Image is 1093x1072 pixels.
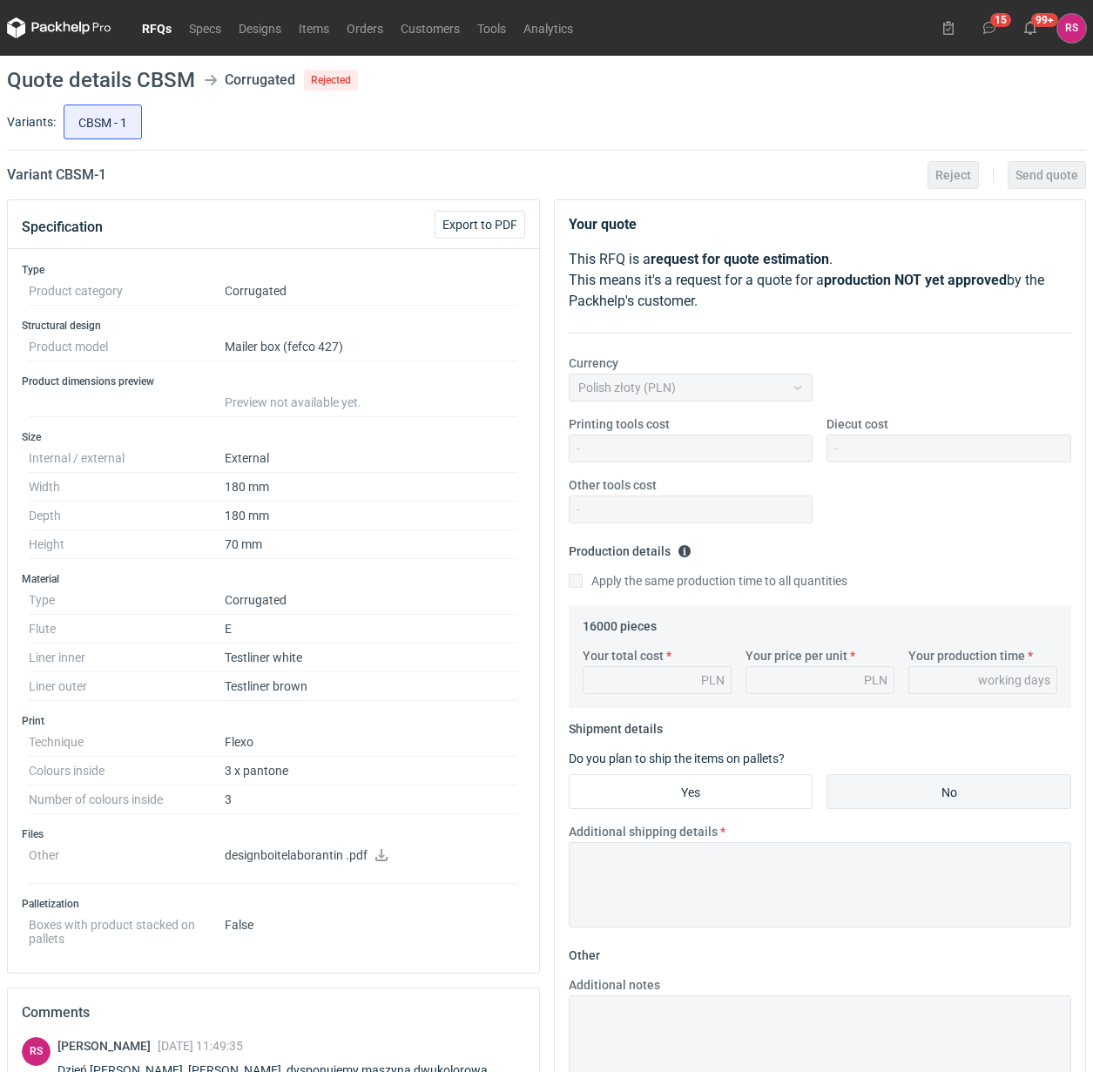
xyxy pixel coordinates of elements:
legend: Shipment details [569,715,663,736]
h3: Material [22,572,525,586]
h3: Palletization [22,897,525,911]
dt: Internal / external [29,444,225,473]
dt: Flute [29,615,225,644]
dd: Flexo [225,728,518,757]
p: This RFQ is a . This means it's a request for a quote for a by the Packhelp's customer. [569,249,1072,312]
label: CBSM - 1 [64,105,142,139]
button: Export to PDF [435,211,525,239]
label: Additional notes [569,976,660,994]
h2: Variant CBSM - 1 [7,165,106,185]
div: Rafał Stani [1057,14,1086,43]
button: Reject [928,161,979,189]
a: Orders [338,17,392,38]
button: RS [1057,14,1086,43]
label: Additional shipping details [569,823,718,840]
div: Corrugated [225,70,295,91]
dt: Number of colours inside [29,785,225,814]
dd: Mailer box (fefco 427) [225,333,518,361]
a: Tools [469,17,515,38]
button: 99+ [1016,14,1044,42]
dt: Boxes with product stacked on pallets [29,911,225,946]
button: 15 [975,14,1003,42]
dt: Liner outer [29,672,225,701]
h3: Size [22,430,525,444]
dd: Testliner brown [225,672,518,701]
h3: Structural design [22,319,525,333]
dt: Depth [29,502,225,530]
strong: Your quote [569,216,637,233]
dt: Product model [29,333,225,361]
p: designboitelaborantin .pdf [225,848,518,864]
dd: 3 x pantone [225,757,518,785]
dd: Testliner white [225,644,518,672]
dt: Width [29,473,225,502]
dd: 180 mm [225,502,518,530]
dt: Product category [29,277,225,306]
dd: E [225,615,518,644]
h3: Type [22,263,525,277]
span: Rejected [304,70,358,91]
dd: Corrugated [225,586,518,615]
a: Customers [392,17,469,38]
label: Currency [569,354,618,372]
dd: 180 mm [225,473,518,502]
dt: Type [29,586,225,615]
button: Send quote [1008,161,1086,189]
dd: 3 [225,785,518,814]
figcaption: RS [22,1037,51,1066]
label: Diecut cost [826,415,888,433]
strong: request for quote estimation [651,251,829,267]
legend: Other [569,941,600,962]
label: Variants: [7,113,56,131]
h1: Quote details CBSM [7,70,195,91]
dt: Technique [29,728,225,757]
svg: Packhelp Pro [7,17,111,38]
span: Export to PDF [442,219,517,231]
span: Send quote [1015,169,1078,181]
dd: False [225,911,518,946]
a: Items [290,17,338,38]
label: Apply the same production time to all quantities [569,572,847,590]
span: Reject [935,169,971,181]
dt: Other [29,841,225,884]
legend: 16000 pieces [583,612,657,633]
a: Analytics [515,17,582,38]
dt: Colours inside [29,757,225,785]
label: Other tools cost [569,476,657,494]
span: Preview not available yet. [225,395,361,409]
label: Your price per unit [746,647,847,664]
dt: Liner inner [29,644,225,672]
a: RFQs [133,17,180,38]
label: Printing tools cost [569,415,670,433]
dt: Height [29,530,225,559]
dd: 70 mm [225,530,518,559]
a: Specs [180,17,230,38]
div: working days [978,671,1050,689]
a: Designs [230,17,290,38]
label: Your production time [908,647,1025,664]
dd: Corrugated [225,277,518,306]
dd: External [225,444,518,473]
h3: Print [22,714,525,728]
h2: Comments [22,1002,525,1023]
legend: Production details [569,537,692,558]
span: [DATE] 11:49:35 [158,1039,243,1053]
div: PLN [701,671,725,689]
span: [PERSON_NAME] [57,1039,158,1053]
label: Your total cost [583,647,664,664]
h3: Files [22,827,525,841]
h3: Product dimensions preview [22,374,525,388]
strong: production NOT yet approved [824,272,1007,288]
div: Rafał Stani [22,1037,51,1066]
div: PLN [864,671,887,689]
label: Do you plan to ship the items on pallets? [569,752,785,765]
button: Specification [22,206,103,248]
